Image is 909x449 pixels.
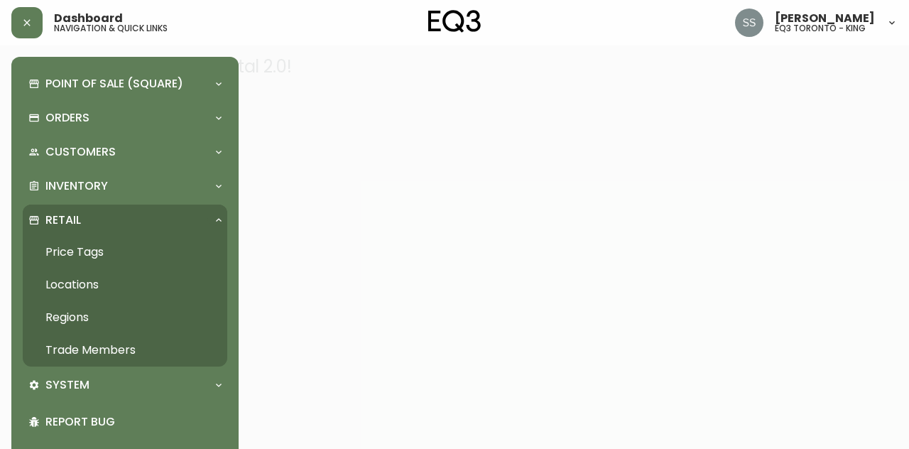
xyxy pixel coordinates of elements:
[775,13,875,24] span: [PERSON_NAME]
[23,102,227,134] div: Orders
[23,68,227,99] div: Point of Sale (Square)
[23,369,227,401] div: System
[23,269,227,301] a: Locations
[23,334,227,367] a: Trade Members
[45,110,89,126] p: Orders
[45,414,222,430] p: Report Bug
[45,76,183,92] p: Point of Sale (Square)
[23,136,227,168] div: Customers
[23,236,227,269] a: Price Tags
[45,178,108,194] p: Inventory
[428,10,481,33] img: logo
[45,144,116,160] p: Customers
[23,171,227,202] div: Inventory
[54,24,168,33] h5: navigation & quick links
[54,13,123,24] span: Dashboard
[775,24,866,33] h5: eq3 toronto - king
[45,212,81,228] p: Retail
[23,404,227,440] div: Report Bug
[23,205,227,236] div: Retail
[45,377,89,393] p: System
[735,9,763,37] img: f1b6f2cda6f3b51f95337c5892ce6799
[23,301,227,334] a: Regions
